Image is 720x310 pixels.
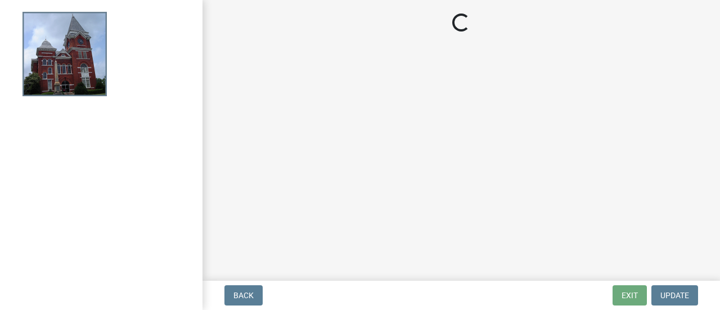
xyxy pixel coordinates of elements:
[660,291,689,300] span: Update
[651,285,698,305] button: Update
[224,285,263,305] button: Back
[613,285,647,305] button: Exit
[233,291,254,300] span: Back
[22,12,107,96] img: Talbot County, Georgia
